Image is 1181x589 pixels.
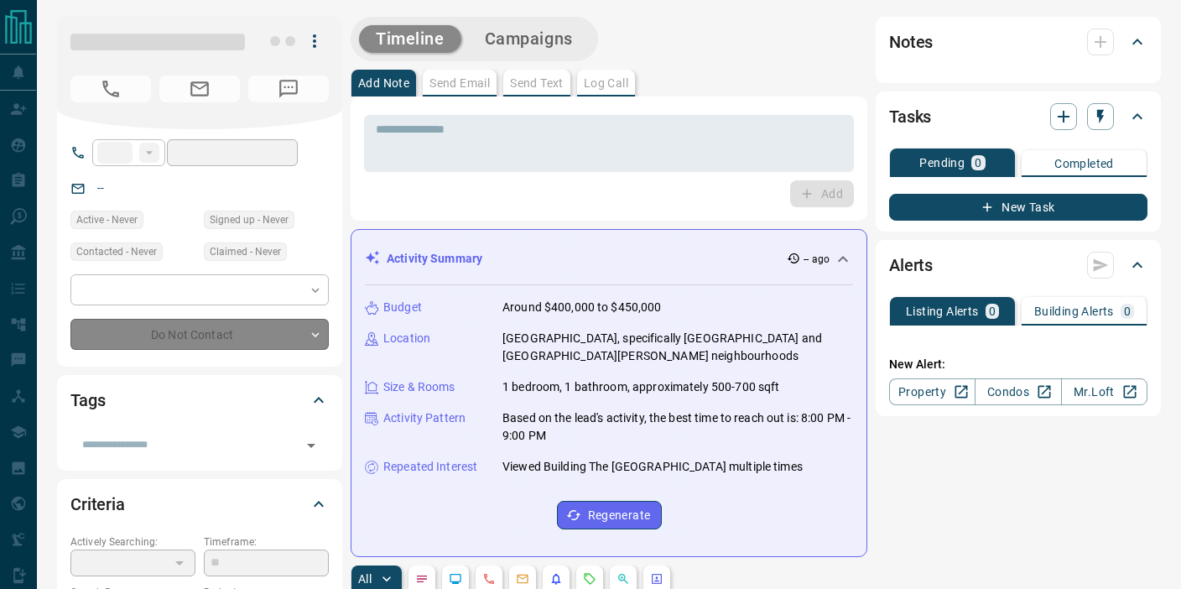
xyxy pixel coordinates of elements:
[889,356,1147,373] p: New Alert:
[70,387,105,414] h2: Tags
[975,378,1061,405] a: Condos
[365,243,853,274] div: Activity Summary-- ago
[70,491,125,518] h2: Criteria
[502,378,779,396] p: 1 bedroom, 1 bathroom, approximately 500-700 sqft
[383,299,422,316] p: Budget
[383,378,455,396] p: Size & Rooms
[70,380,329,420] div: Tags
[583,572,596,586] svg: Requests
[919,157,965,169] p: Pending
[1124,305,1131,317] p: 0
[387,250,482,268] p: Activity Summary
[299,434,323,457] button: Open
[502,409,853,445] p: Based on the lead's activity, the best time to reach out is: 8:00 PM - 9:00 PM
[449,572,462,586] svg: Lead Browsing Activity
[975,157,981,169] p: 0
[482,572,496,586] svg: Calls
[516,572,529,586] svg: Emails
[70,76,151,102] span: No Number
[889,29,933,55] h2: Notes
[889,378,975,405] a: Property
[1054,158,1114,169] p: Completed
[248,76,329,102] span: No Number
[502,330,853,365] p: [GEOGRAPHIC_DATA], specifically [GEOGRAPHIC_DATA] and [GEOGRAPHIC_DATA][PERSON_NAME] neighbourhoods
[383,409,466,427] p: Activity Pattern
[549,572,563,586] svg: Listing Alerts
[468,25,590,53] button: Campaigns
[210,211,289,228] span: Signed up - Never
[502,299,662,316] p: Around $400,000 to $450,000
[989,305,996,317] p: 0
[557,501,662,529] button: Regenerate
[97,181,104,195] a: --
[359,25,461,53] button: Timeline
[210,243,281,260] span: Claimed - Never
[70,534,195,550] p: Actively Searching:
[76,243,157,260] span: Contacted - Never
[889,245,1147,285] div: Alerts
[889,103,931,130] h2: Tasks
[889,252,933,279] h2: Alerts
[650,572,663,586] svg: Agent Actions
[204,534,329,550] p: Timeframe:
[383,330,430,347] p: Location
[358,77,409,89] p: Add Note
[1061,378,1147,405] a: Mr.Loft
[502,458,803,476] p: Viewed Building The [GEOGRAPHIC_DATA] multiple times
[70,319,329,350] div: Do Not Contact
[415,572,429,586] svg: Notes
[1034,305,1114,317] p: Building Alerts
[159,76,240,102] span: No Email
[906,305,979,317] p: Listing Alerts
[70,484,329,524] div: Criteria
[383,458,477,476] p: Repeated Interest
[889,194,1147,221] button: New Task
[358,573,372,585] p: All
[889,96,1147,137] div: Tasks
[76,211,138,228] span: Active - Never
[617,572,630,586] svg: Opportunities
[889,22,1147,62] div: Notes
[804,252,830,267] p: -- ago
